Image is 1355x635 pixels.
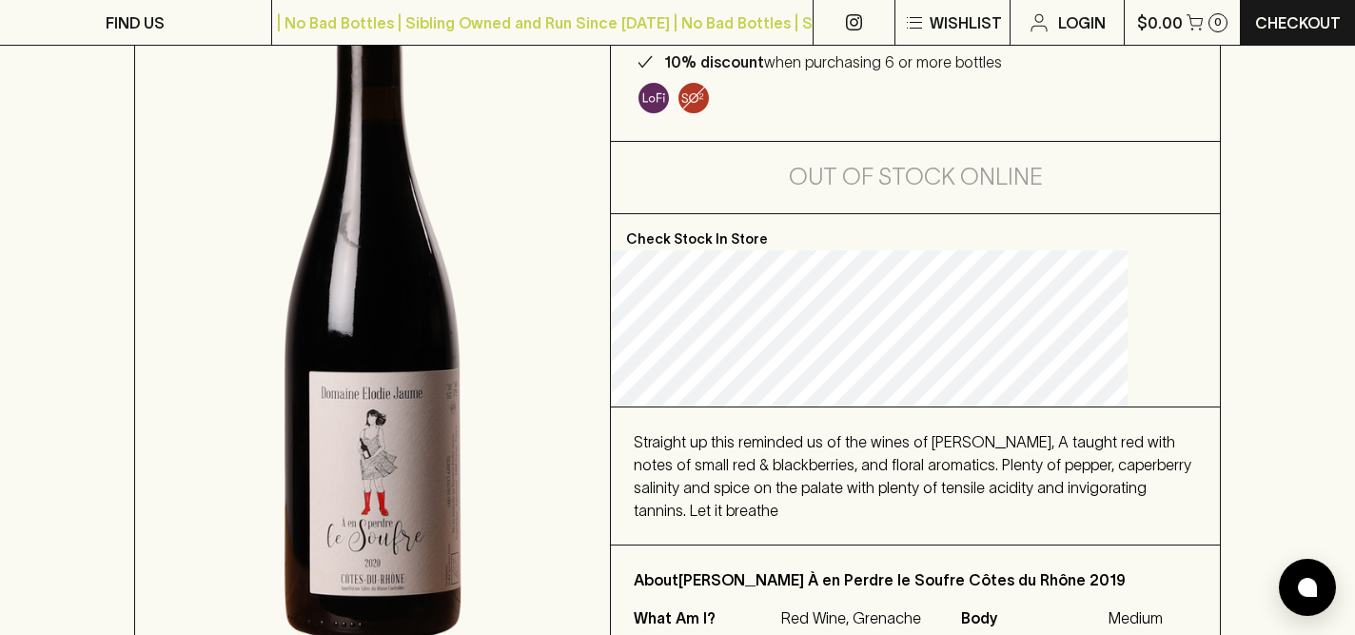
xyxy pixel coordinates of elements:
p: $0.00 [1137,11,1183,34]
img: Sulphur Free [678,83,709,113]
span: Straight up this reminded us of the wines of [PERSON_NAME], A taught red with notes of small red ... [634,433,1191,519]
p: Checkout [1255,11,1341,34]
a: Made and bottled without any added Sulphur Dioxide (SO2) [674,78,714,118]
span: Body [961,606,1104,629]
p: Wishlist [930,11,1002,34]
p: Check Stock In Store [611,214,1220,250]
p: About [PERSON_NAME] À en Perdre le Soufre Côtes du Rhône 2019 [634,568,1197,591]
img: Lo-Fi [638,83,669,113]
p: 0 [1214,17,1222,28]
p: Login [1058,11,1106,34]
p: when purchasing 6 or more bottles [664,50,1002,73]
p: FIND US [106,11,165,34]
h5: Out of Stock Online [789,162,1043,192]
a: Some may call it natural, others minimum intervention, either way, it’s hands off & maybe even a ... [634,78,674,118]
img: bubble-icon [1298,578,1317,597]
b: 10% discount [664,53,764,70]
span: Medium [1109,606,1197,629]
